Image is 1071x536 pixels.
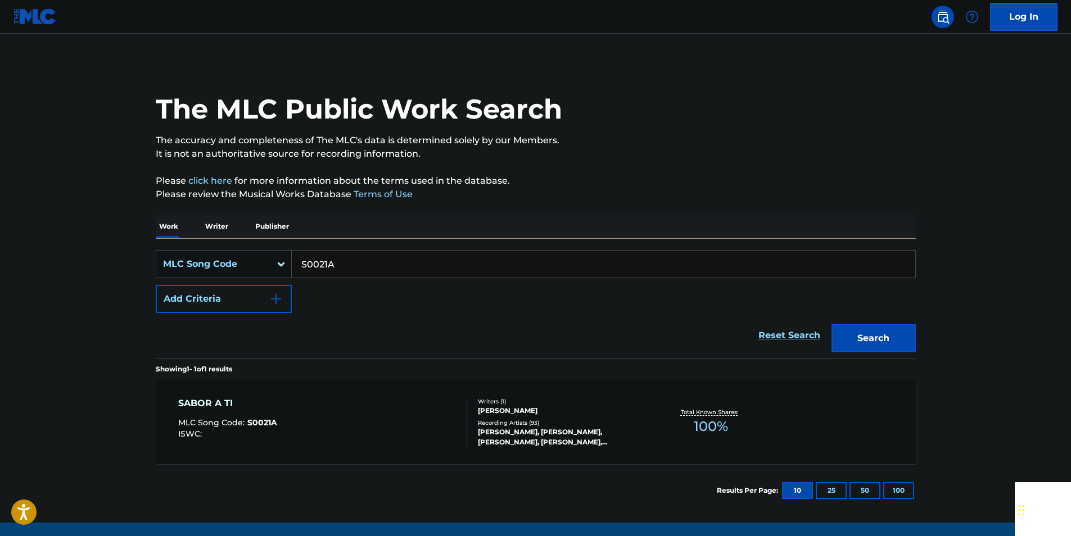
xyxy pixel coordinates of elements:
[965,10,979,24] img: help
[156,364,232,374] p: Showing 1 - 1 of 1 results
[849,482,880,499] button: 50
[1018,493,1025,527] div: Drag
[816,482,847,499] button: 25
[694,416,728,437] span: 100 %
[188,175,232,186] a: click here
[478,397,648,406] div: Writers ( 1 )
[163,257,264,271] div: MLC Song Code
[936,10,950,24] img: search
[753,323,826,348] a: Reset Search
[883,482,914,499] button: 100
[156,215,182,238] p: Work
[478,427,648,447] div: [PERSON_NAME], [PERSON_NAME], [PERSON_NAME], [PERSON_NAME], [PERSON_NAME], SPANISH CLASSIC GUITAR
[932,6,954,28] a: Public Search
[202,215,232,238] p: Writer
[156,147,916,161] p: It is not an authoritative source for recording information.
[478,406,648,416] div: [PERSON_NAME]
[178,397,277,410] div: SABOR A TI
[717,485,781,496] p: Results Per Page:
[156,380,916,464] a: SABOR A TIMLC Song Code:S0021AISWC:Writers (1)[PERSON_NAME]Recording Artists (93)[PERSON_NAME], [...
[247,417,277,428] span: S0021A
[1015,482,1071,536] iframe: Chat Widget
[990,3,1058,31] a: Log In
[156,174,916,188] p: Please for more information about the terms used in the database.
[156,285,292,313] button: Add Criteria
[178,417,247,428] span: MLC Song Code :
[478,419,648,427] div: Recording Artists ( 93 )
[269,292,283,306] img: 9d2ae6d4665cec9f34b9.svg
[156,92,562,126] h1: The MLC Public Work Search
[832,324,916,352] button: Search
[351,189,413,199] a: Terms of Use
[156,250,916,358] form: Search Form
[156,134,916,147] p: The accuracy and completeness of The MLC's data is determined solely by our Members.
[681,408,741,416] p: Total Known Shares:
[178,429,205,439] span: ISWC :
[782,482,813,499] button: 10
[961,6,983,28] div: Help
[13,8,57,25] img: MLC Logo
[252,215,292,238] p: Publisher
[156,188,916,201] p: Please review the Musical Works Database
